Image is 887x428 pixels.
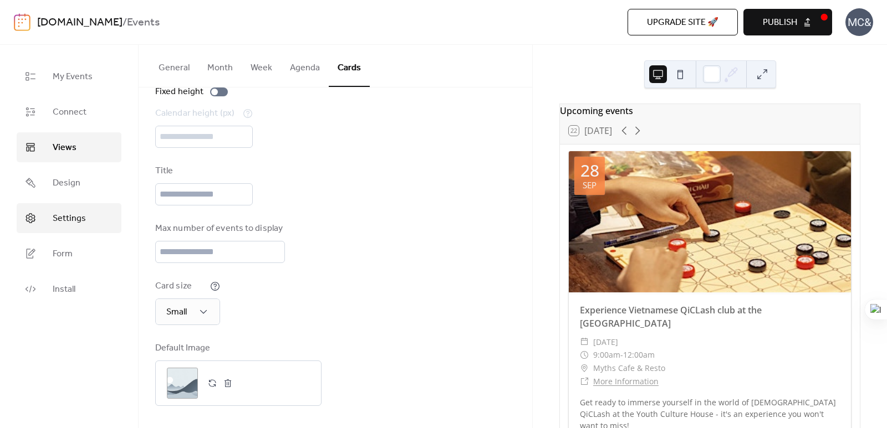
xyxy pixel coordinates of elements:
[53,177,80,190] span: Design
[560,104,860,117] div: Upcoming events
[17,97,121,127] a: Connect
[583,181,597,189] div: Sep
[53,283,75,296] span: Install
[123,12,127,33] b: /
[53,247,73,261] span: Form
[53,212,86,225] span: Settings
[580,348,589,362] div: ​
[242,45,281,86] button: Week
[167,368,198,399] div: ;
[17,239,121,269] a: Form
[628,9,738,35] button: Upgrade site 🚀
[53,141,77,154] span: Views
[593,336,618,349] span: [DATE]
[17,274,121,304] a: Install
[150,45,198,86] button: General
[155,280,208,293] div: Card size
[53,106,86,119] span: Connect
[17,203,121,233] a: Settings
[623,348,655,362] span: 12:00am
[17,132,121,162] a: Views
[580,304,762,329] a: Experience Vietnamese QiCLash club at the [GEOGRAPHIC_DATA]
[845,8,873,36] div: MC&
[17,61,121,91] a: My Events
[53,70,93,84] span: My Events
[743,9,832,35] button: Publish
[155,164,251,178] div: Title
[329,45,370,87] button: Cards
[647,16,718,29] span: Upgrade site 🚀
[198,45,242,86] button: Month
[593,376,659,386] a: More Information
[14,13,30,31] img: logo
[593,348,620,362] span: 9:00am
[166,303,187,321] span: Small
[37,12,123,33] a: [DOMAIN_NAME]
[155,85,203,99] div: Fixed height
[127,12,160,33] b: Events
[580,162,599,179] div: 28
[281,45,329,86] button: Agenda
[620,348,623,362] span: -
[155,222,283,235] div: Max number of events to display
[580,362,589,375] div: ​
[763,16,797,29] span: Publish
[155,342,319,355] div: Default Image
[17,168,121,198] a: Design
[580,336,589,349] div: ​
[593,362,665,375] span: Myths Cafe & Resto
[580,375,589,388] div: ​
